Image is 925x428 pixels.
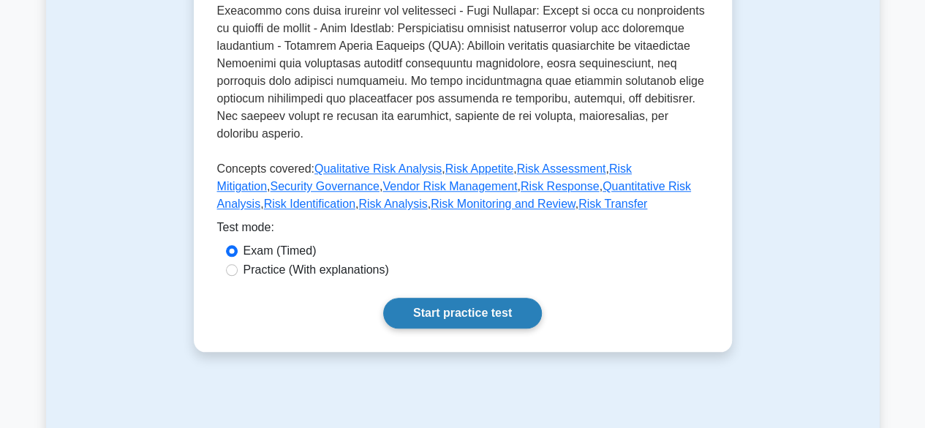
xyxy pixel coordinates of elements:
a: Risk Monitoring and Review [431,198,575,210]
a: Risk Analysis [358,198,427,210]
a: Qualitative Risk Analysis [314,162,442,175]
a: Risk Assessment [517,162,606,175]
div: Test mode: [217,219,709,242]
a: Risk Response [521,180,600,192]
a: Start practice test [383,298,542,328]
a: Risk Transfer [578,198,647,210]
a: Risk Identification [264,198,355,210]
a: Vendor Risk Management [382,180,517,192]
p: Concepts covered: , , , , , , , , , , , [217,160,709,219]
label: Practice (With explanations) [243,261,389,279]
a: Security Governance [270,180,379,192]
label: Exam (Timed) [243,242,317,260]
a: Risk Appetite [445,162,513,175]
